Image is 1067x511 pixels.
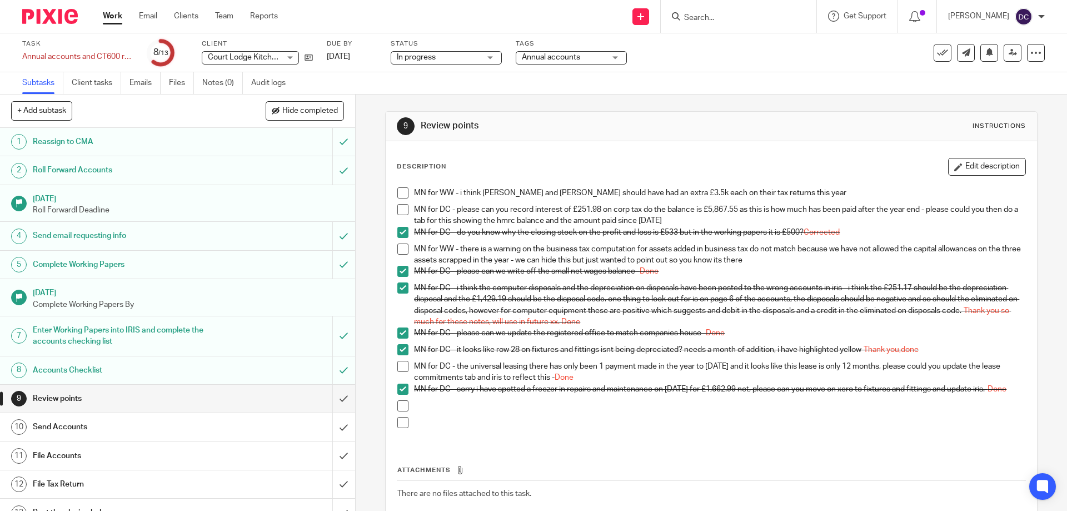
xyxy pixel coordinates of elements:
[804,229,840,236] span: Corrected
[251,72,294,94] a: Audit logs
[174,11,198,22] a: Clients
[22,72,63,94] a: Subtasks
[33,362,225,379] h1: Accounts Checklist
[11,328,27,344] div: 7
[11,134,27,150] div: 1
[948,11,1009,22] p: [PERSON_NAME]
[555,374,574,381] span: Done
[414,328,1025,339] p: MN for DC - please can we update the registered office to match companies house -
[11,257,27,272] div: 5
[397,162,446,171] p: Description
[391,39,502,48] label: Status
[33,133,225,150] h1: Reassign to CMA
[33,476,225,493] h1: File Tax Return
[522,53,580,61] span: Annual accounts
[11,419,27,435] div: 10
[11,163,27,178] div: 2
[706,329,725,337] span: Done
[153,46,168,59] div: 8
[397,467,451,473] span: Attachments
[683,13,783,23] input: Search
[414,187,1025,199] p: MN for WW - i think [PERSON_NAME] and [PERSON_NAME] should have had an extra £3.5k each on their ...
[640,267,659,275] span: Done
[414,344,1025,355] p: MN for DC - it looks like row 28 on fixtures and fittings isnt being depreciated? needs a month o...
[397,490,531,498] span: There are no files attached to this task.
[103,11,122,22] a: Work
[33,322,225,350] h1: Enter Working Papers into IRIS and complete the accounts checking list
[250,11,278,22] a: Reports
[22,51,133,62] div: Annual accounts and CT600 return
[33,205,344,216] p: Roll Forwardl Deadline
[72,72,121,94] a: Client tasks
[33,448,225,464] h1: File Accounts
[397,117,415,135] div: 9
[397,53,436,61] span: In progress
[11,391,27,406] div: 9
[33,285,344,299] h1: [DATE]
[202,39,313,48] label: Client
[844,12,886,20] span: Get Support
[973,122,1026,131] div: Instructions
[158,50,168,56] small: /13
[11,448,27,464] div: 11
[414,361,1025,384] p: MN for DC - the universal leasing there has only been 1 payment made in the year to [DATE] and it...
[33,227,225,244] h1: Send email requesting info
[864,346,919,354] span: Thank you,done
[169,72,194,94] a: Files
[1015,8,1033,26] img: svg%3E
[266,101,344,120] button: Hide completed
[208,53,411,61] span: Court Lodge Kitchen Limited (t/a The Cavendish Bearsted)
[11,363,27,378] div: 8
[327,53,350,61] span: [DATE]
[202,72,243,94] a: Notes (0)
[282,107,338,116] span: Hide completed
[988,385,1006,393] span: Done
[22,39,133,48] label: Task
[33,162,225,178] h1: Roll Forward Accounts
[414,307,1011,326] span: Thank you so much for these notes, will use in future xx. Done
[11,229,27,244] div: 4
[414,384,1025,395] p: MN for DC - sorry i have spotted a freezer in repairs and maintenance on [DATE] for £1,662.99 net...
[33,419,225,435] h1: Send Accounts
[414,244,1025,266] p: MN for WW - there is a warning on the business tax computation for assets added in business tax d...
[414,266,1025,277] p: MN for DC - please can we write off the small net wages balance -
[11,477,27,492] div: 12
[129,72,161,94] a: Emails
[33,299,344,310] p: Complete Working Papers By
[11,101,72,120] button: + Add subtask
[33,256,225,273] h1: Complete Working Papers
[22,9,78,24] img: Pixie
[421,120,735,132] h1: Review points
[414,204,1025,227] p: MN for DC - please can you record interest of £251.98 on corp tax do the balance is £5,867.55 as ...
[948,158,1026,176] button: Edit description
[139,11,157,22] a: Email
[327,39,377,48] label: Due by
[33,191,344,205] h1: [DATE]
[516,39,627,48] label: Tags
[33,390,225,407] h1: Review points
[414,227,1025,238] p: MN for DC - do you know why the closing stock on the profit and loss is £533 but in the working p...
[414,282,1025,328] p: MN for DC - i think the computer disposals and the depreciation on disposals have been posted to ...
[215,11,233,22] a: Team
